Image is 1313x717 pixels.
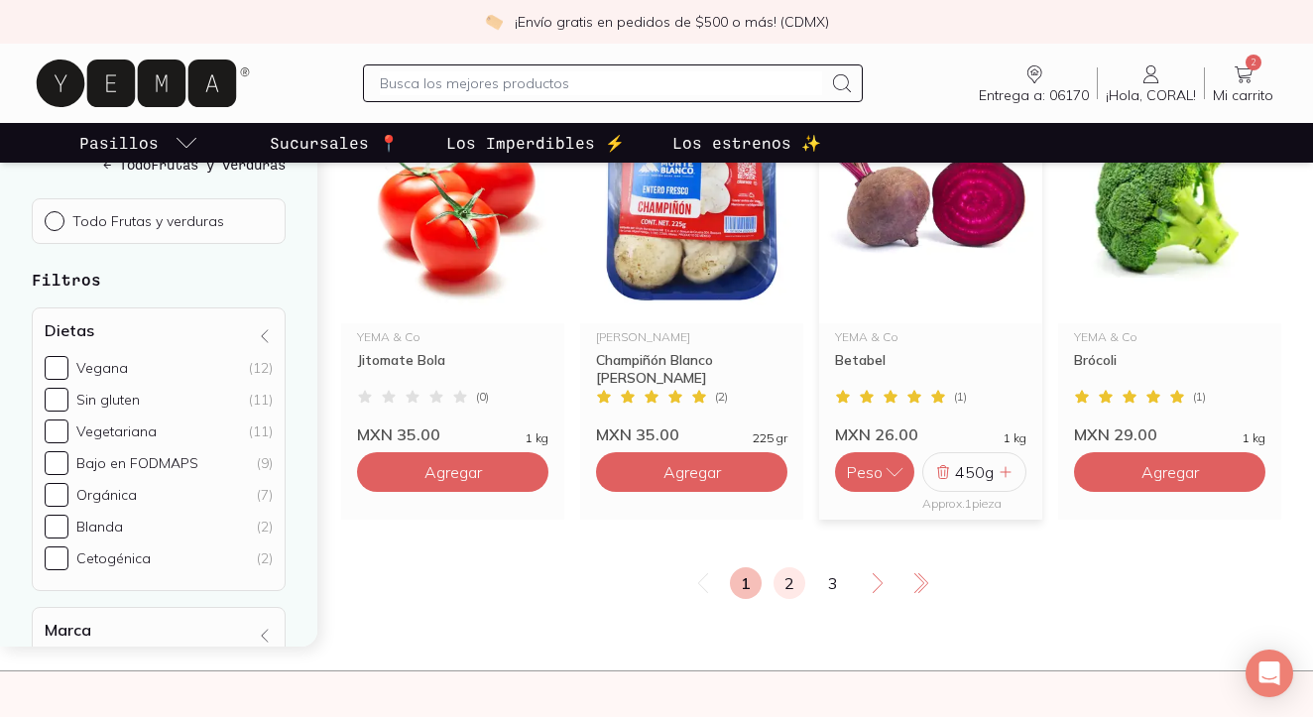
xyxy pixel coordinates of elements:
div: Brócoli [1074,351,1265,387]
a: Brócoli KgYEMA & CoBrócoli(1)MXN 29.001 kg [1058,79,1281,444]
input: Cetogénica(2) [45,546,68,570]
span: MXN 26.00 [835,424,918,444]
span: Mi carrito [1213,86,1273,104]
strong: Filtros [32,270,101,289]
a: BetabelYEMA & CoBetabel(1)MXN 26.001 kg [819,79,1042,444]
h5: ← Todo Frutas y verduras [32,154,286,175]
a: Los Imperdibles ⚡️ [442,123,629,163]
span: ( 2 ) [715,391,728,403]
span: MXN 29.00 [1074,424,1157,444]
div: (2) [257,518,273,536]
div: Cetogénica [76,549,151,567]
div: YEMA & Co [835,331,1026,343]
h4: Dietas [45,320,94,340]
div: YEMA & Co [357,331,548,343]
span: Agregar [663,462,721,482]
div: (9) [257,454,273,472]
p: Sucursales 📍 [270,131,399,155]
div: Betabel [835,351,1026,387]
h4: Marca [45,620,91,640]
input: Sin gluten(11) [45,388,68,412]
div: Open Intercom Messenger [1246,650,1293,697]
span: 1 kg [1004,432,1026,444]
div: (2) [257,549,273,567]
div: Champiñón Blanco [PERSON_NAME] [596,351,787,387]
input: Orgánica(7) [45,483,68,507]
div: Blanda [76,518,123,536]
input: Blanda(2) [45,515,68,538]
p: Los estrenos ✨ [672,131,821,155]
a: 2 [774,567,805,599]
div: (7) [257,486,273,504]
a: ← TodoFrutas y verduras [32,154,286,175]
button: Peso [835,452,914,492]
span: Entrega a: 06170 [979,86,1089,104]
div: Dietas [32,307,286,591]
div: (12) [249,359,273,377]
span: ( 1 ) [954,391,967,403]
a: pasillo-todos-link [75,123,202,163]
div: (11) [249,422,273,440]
button: Agregar [357,452,548,492]
span: MXN 35.00 [357,424,440,444]
a: Sucursales 📍 [266,123,403,163]
button: Agregar [596,452,787,492]
a: Los estrenos ✨ [668,123,825,163]
button: Agregar [1074,452,1265,492]
span: Agregar [1141,462,1199,482]
a: Champiñón Blanco Monte Monte[PERSON_NAME]Champiñón Blanco [PERSON_NAME](2)MXN 35.00225 gr [580,79,803,444]
input: Bajo en FODMAPS(9) [45,451,68,475]
div: 450 g [955,453,994,491]
div: Bajo en FODMAPS [76,454,198,472]
div: Orgánica [76,486,137,504]
span: ( 0 ) [476,391,489,403]
p: Todo Frutas y verduras [72,212,224,230]
a: Entrega a: 06170 [971,62,1097,104]
p: Pasillos [79,131,159,155]
div: YEMA & Co [1074,331,1265,343]
a: 2Mi carrito [1205,62,1281,104]
input: Vegetariana(11) [45,419,68,443]
span: 1 kg [526,432,548,444]
span: 225 gr [753,432,787,444]
span: MXN 35.00 [596,424,679,444]
span: 2 [1246,55,1261,70]
a: 3 [817,567,849,599]
div: Jitomate Bola [357,351,548,387]
div: Vegana [76,359,128,377]
p: ¡Envío gratis en pedidos de $500 o más! (CDMX) [515,12,829,32]
img: Champiñón Blanco Monte Monte [580,79,803,323]
div: Vegetariana [76,422,157,440]
a: ¡Hola, CORAL! [1098,62,1204,104]
span: ¡Hola, CORAL! [1106,86,1196,104]
img: check [485,13,503,31]
span: ( 1 ) [1193,391,1206,403]
input: Vegana(12) [45,356,68,380]
p: Los Imperdibles ⚡️ [446,131,625,155]
a: Jitomate BolaYEMA & CoJitomate Bola(0)MXN 35.001 kg [341,79,564,444]
input: Busca los mejores productos [380,71,822,95]
img: Betabel [819,79,1042,323]
span: Agregar [424,462,482,482]
div: Sin gluten [76,391,140,409]
span: Approx. 1 pieza [922,496,1002,511]
a: 1 [730,567,762,599]
div: [PERSON_NAME] [596,331,787,343]
span: 1 kg [1243,432,1265,444]
img: Jitomate Bola [341,79,564,323]
img: Brócoli Kg [1058,79,1281,323]
div: (11) [249,391,273,409]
